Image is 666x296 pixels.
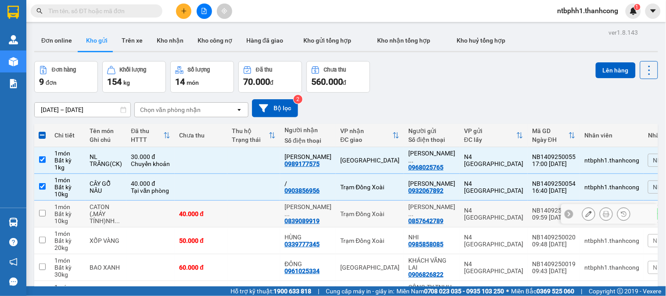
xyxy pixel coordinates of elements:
div: ntbphh1.thanhcong [584,237,639,244]
span: đ [270,79,274,86]
div: 10 kg [54,191,81,198]
span: Miền Nam [396,286,504,296]
div: Bất kỳ [54,184,81,191]
div: 50.000 đ [179,237,223,244]
th: Toggle SortBy [336,124,404,147]
div: 17:00 [DATE] [532,160,576,167]
div: NB1409250019 [532,260,576,267]
div: Tên món [90,127,122,134]
div: Số điện thoại [284,137,331,144]
div: Chuyển khoản [131,160,170,167]
div: 1 kg [54,164,81,171]
div: Trạm Đồng Xoài [340,210,400,217]
div: Tại văn phòng [131,187,170,194]
div: ĐÔNG [284,260,331,267]
button: Kho gửi [79,30,115,51]
div: Ngày ĐH [532,136,569,143]
div: N4 [GEOGRAPHIC_DATA] [464,234,523,248]
div: Người nhận [284,126,331,134]
div: Đã thu [256,67,272,73]
button: Kho công nợ [191,30,239,51]
strong: 1900 633 818 [274,288,311,295]
button: Đơn hàng9đơn [34,61,98,93]
div: 09:43 [DATE] [532,267,576,274]
img: solution-icon [9,79,18,88]
div: 0961025334 [284,267,320,274]
div: NB1409250021 [532,207,576,214]
div: TRƯƠNG NGUYỄN HUYỀN ANH [408,203,455,217]
div: CÂY GỖ NÂU [90,180,122,194]
div: 0989177575 [284,160,320,167]
div: 1 món [54,284,81,291]
div: [GEOGRAPHIC_DATA] [340,157,400,164]
button: Lên hàng [596,62,636,78]
span: kg [123,79,130,86]
div: Thu hộ [232,127,269,134]
div: Người gửi [408,127,455,134]
div: Chi tiết [54,132,81,139]
div: NB1409250020 [532,234,576,241]
div: Số điện thoại [408,136,455,143]
input: Tìm tên, số ĐT hoặc mã đơn [48,6,152,16]
span: 1 [636,4,639,10]
span: ⚪️ [507,289,509,293]
span: ... [408,157,414,164]
div: N4 [GEOGRAPHIC_DATA] [464,180,523,194]
div: Đơn hàng [52,67,76,73]
span: | [318,286,319,296]
button: Khối lượng154kg [102,61,166,93]
div: 1 món [54,177,81,184]
sup: 1 [634,4,641,10]
button: plus [176,4,191,19]
div: 20 kg [54,244,81,251]
div: Trạm Đồng Xoài [340,184,400,191]
input: Select a date range. [35,103,130,117]
span: search [36,8,43,14]
div: VP nhận [340,127,392,134]
button: file-add [197,4,212,19]
div: 1 món [54,230,81,237]
th: Toggle SortBy [528,124,580,147]
div: TRẦN NGUYỄN GIA HÂN [408,150,455,164]
div: NL TRĂNG(CK) [90,153,122,167]
span: đơn [46,79,57,86]
button: Số lượng14món [170,61,234,93]
div: Trạm Đồng Xoài [340,237,400,244]
div: Chưa thu [324,67,346,73]
img: warehouse-icon [9,218,18,227]
div: CATON (,MÁY TÍNH)NHẸ TAY [90,203,122,224]
div: Số lượng [188,67,210,73]
div: / [284,180,331,187]
span: | [581,286,583,296]
div: 30 kg [54,271,81,278]
div: 0932067892 [408,187,443,194]
div: Bất kỳ [54,157,81,164]
div: Sửa đơn hàng [582,207,595,220]
div: HÙNG [284,234,331,241]
span: Kho gửi tổng hợp [303,37,351,44]
span: ... [408,210,414,217]
div: Đã thu [131,127,163,134]
div: Bất kỳ [54,210,81,217]
span: caret-down [649,7,657,15]
span: Kho nhận tổng hợp [378,37,431,44]
div: 0339777345 [284,241,320,248]
div: N4 [GEOGRAPHIC_DATA] [464,260,523,274]
span: copyright [617,288,623,294]
span: aim [221,8,227,14]
span: Kho huỷ tổng hợp [457,37,506,44]
div: NGUYỄN THỊ MINH [284,203,331,217]
span: question-circle [9,238,18,246]
div: HTTT [131,136,163,143]
button: caret-down [645,4,661,19]
div: 09:48 [DATE] [532,241,576,248]
img: logo-vxr [7,6,19,19]
div: Trạng thái [232,136,269,143]
div: Ghi chú [90,136,122,143]
div: ĐC giao [340,136,392,143]
span: Cung cấp máy in - giấy in: [326,286,394,296]
span: 154 [107,76,122,87]
span: ... [284,210,290,217]
div: Nhân viên [584,132,639,139]
span: 70.000 [243,76,270,87]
